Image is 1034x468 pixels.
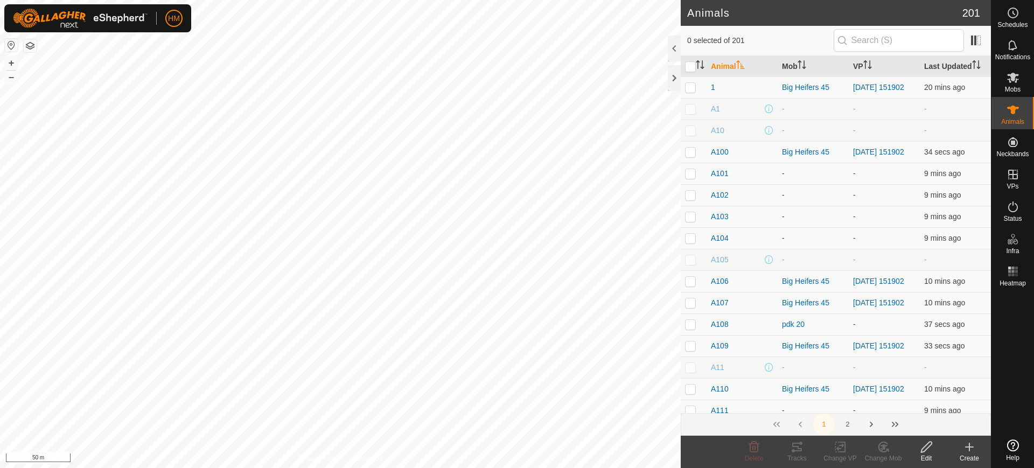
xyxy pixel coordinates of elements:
div: Big Heifers 45 [782,340,844,352]
span: - [924,104,927,113]
div: - [782,362,844,373]
span: Animals [1001,118,1024,125]
a: [DATE] 151902 [853,83,904,92]
span: 17 Sept 2025, 7:21 pm [924,341,965,350]
span: 17 Sept 2025, 7:12 pm [924,406,961,415]
span: 17 Sept 2025, 7:11 pm [924,277,965,285]
span: A109 [711,340,729,352]
h2: Animals [687,6,962,19]
span: Mobs [1005,86,1021,93]
span: Status [1003,215,1022,222]
span: Infra [1006,248,1019,254]
span: Delete [745,455,764,462]
span: A105 [711,254,729,266]
p-sorticon: Activate to sort [972,62,981,71]
button: Last Page [884,414,906,435]
app-display-virtual-paddock-transition: - [853,104,856,113]
span: Heatmap [1000,280,1026,287]
span: 17 Sept 2025, 7:21 pm [924,320,965,329]
div: Big Heifers 45 [782,297,844,309]
a: Contact Us [351,454,383,464]
div: Change VP [819,453,862,463]
span: A103 [711,211,729,222]
span: A104 [711,233,729,244]
div: pdk 20 [782,319,844,330]
div: - [782,103,844,115]
span: - [924,255,927,264]
span: 201 [962,5,980,21]
div: Big Heifers 45 [782,276,844,287]
app-display-virtual-paddock-transition: - [853,169,856,178]
button: Reset Map [5,39,18,52]
span: A10 [711,125,724,136]
a: [DATE] 151902 [853,385,904,393]
span: A111 [711,405,729,416]
span: 17 Sept 2025, 7:21 pm [924,148,965,156]
button: + [5,57,18,69]
span: HM [168,13,180,24]
a: [DATE] 151902 [853,148,904,156]
div: Tracks [775,453,819,463]
app-display-virtual-paddock-transition: - [853,234,856,242]
span: 17 Sept 2025, 7:13 pm [924,212,961,221]
div: Change Mob [862,453,905,463]
th: VP [849,56,920,77]
div: - [782,190,844,201]
div: - [782,168,844,179]
app-display-virtual-paddock-transition: - [853,191,856,199]
a: [DATE] 151902 [853,298,904,307]
span: A100 [711,146,729,158]
a: Help [991,435,1034,465]
div: Create [948,453,991,463]
button: Next Page [861,414,882,435]
span: 0 selected of 201 [687,35,834,46]
button: 1 [813,414,835,435]
a: [DATE] 151902 [853,341,904,350]
p-sorticon: Activate to sort [798,62,806,71]
span: VPs [1007,183,1018,190]
span: A107 [711,297,729,309]
div: Big Heifers 45 [782,82,844,93]
span: 17 Sept 2025, 7:13 pm [924,234,961,242]
input: Search (S) [834,29,964,52]
span: A1 [711,103,720,115]
div: Big Heifers 45 [782,146,844,158]
span: Help [1006,455,1019,461]
span: A110 [711,383,729,395]
a: [DATE] 151902 [853,277,904,285]
span: 17 Sept 2025, 7:13 pm [924,191,961,199]
span: 17 Sept 2025, 7:12 pm [924,385,965,393]
app-display-virtual-paddock-transition: - [853,212,856,221]
div: - [782,211,844,222]
th: Animal [707,56,778,77]
div: - [782,254,844,266]
button: 2 [837,414,858,435]
div: - [782,125,844,136]
span: 17 Sept 2025, 7:12 pm [924,298,965,307]
span: A108 [711,319,729,330]
span: A101 [711,168,729,179]
a: Privacy Policy [298,454,338,464]
div: Edit [905,453,948,463]
img: Gallagher Logo [13,9,148,28]
span: - [924,363,927,372]
span: Schedules [997,22,1028,28]
span: - [924,126,927,135]
app-display-virtual-paddock-transition: - [853,406,856,415]
app-display-virtual-paddock-transition: - [853,126,856,135]
button: Map Layers [24,39,37,52]
th: Last Updated [920,56,991,77]
p-sorticon: Activate to sort [736,62,745,71]
span: Notifications [995,54,1030,60]
app-display-virtual-paddock-transition: - [853,255,856,264]
span: 17 Sept 2025, 7:01 pm [924,83,965,92]
app-display-virtual-paddock-transition: - [853,363,856,372]
button: – [5,71,18,83]
span: Neckbands [996,151,1029,157]
span: A102 [711,190,729,201]
div: - [782,405,844,416]
div: Big Heifers 45 [782,383,844,395]
div: - [782,233,844,244]
p-sorticon: Activate to sort [863,62,872,71]
p-sorticon: Activate to sort [696,62,704,71]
